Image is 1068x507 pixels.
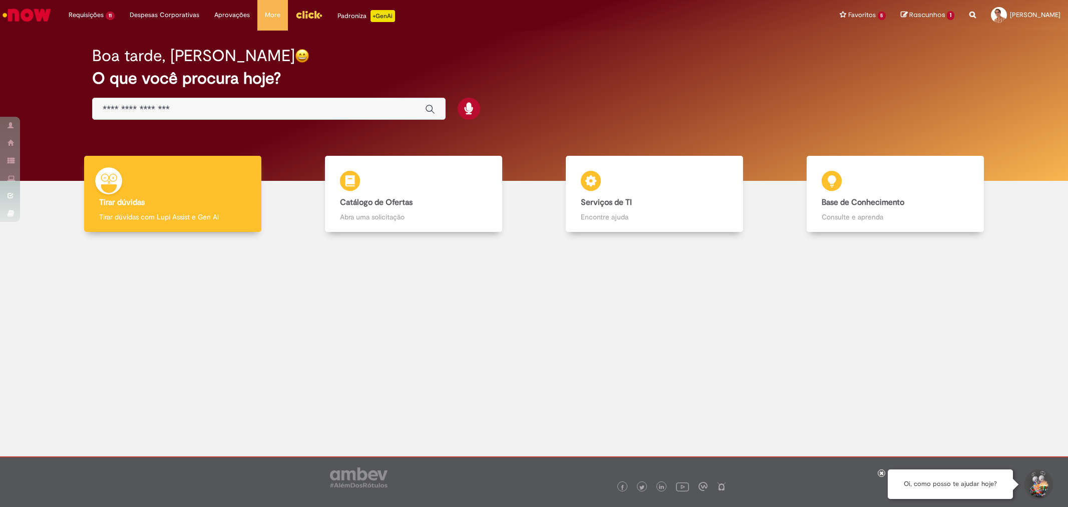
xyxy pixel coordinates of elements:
[620,485,625,490] img: logo_footer_facebook.png
[901,11,954,20] a: Rascunhos
[92,70,975,87] h2: O que você procura hoje?
[1,5,53,25] img: ServiceNow
[92,47,295,65] h2: Boa tarde, [PERSON_NAME]
[337,10,395,22] div: Padroniza
[676,480,689,493] img: logo_footer_youtube.png
[698,482,707,491] img: logo_footer_workplace.png
[909,10,945,20] span: Rascunhos
[659,484,664,490] img: logo_footer_linkedin.png
[214,10,250,20] span: Aprovações
[888,469,1013,499] div: Oi, como posso te ajudar hoje?
[947,11,954,20] span: 1
[639,485,644,490] img: logo_footer_twitter.png
[581,197,632,207] b: Serviços de TI
[1023,469,1053,499] button: Iniciar Conversa de Suporte
[265,10,280,20] span: More
[775,156,1015,232] a: Base de Conhecimento Consulte e aprenda
[371,10,395,22] p: +GenAi
[340,212,487,222] p: Abra uma solicitação
[581,212,728,222] p: Encontre ajuda
[534,156,775,232] a: Serviços de TI Encontre ajuda
[340,197,413,207] b: Catálogo de Ofertas
[99,197,145,207] b: Tirar dúvidas
[878,12,886,20] span: 5
[99,212,246,222] p: Tirar dúvidas com Lupi Assist e Gen Ai
[293,156,534,232] a: Catálogo de Ofertas Abra uma solicitação
[53,156,293,232] a: Tirar dúvidas Tirar dúvidas com Lupi Assist e Gen Ai
[69,10,104,20] span: Requisições
[130,10,199,20] span: Despesas Corporativas
[295,49,309,63] img: happy-face.png
[822,197,904,207] b: Base de Conhecimento
[822,212,969,222] p: Consulte e aprenda
[848,10,876,20] span: Favoritos
[295,7,322,22] img: click_logo_yellow_360x200.png
[717,482,726,491] img: logo_footer_naosei.png
[1010,11,1060,19] span: [PERSON_NAME]
[106,12,115,20] span: 11
[330,467,388,487] img: logo_footer_ambev_rotulo_gray.png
